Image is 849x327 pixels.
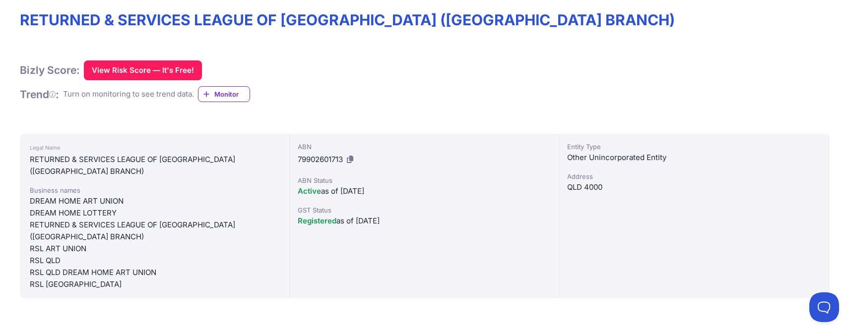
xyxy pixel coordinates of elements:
div: QLD 4000 [567,181,821,193]
button: View Risk Score — It's Free! [84,60,202,80]
span: Monitor [214,89,250,99]
div: ABN Status [298,175,551,185]
div: DREAM HOME ART UNION [30,195,279,207]
div: Legal Name [30,142,279,154]
div: RETURNED & SERVICES LEAGUE OF [GEOGRAPHIC_DATA] ([GEOGRAPHIC_DATA] BRANCH) [30,154,279,177]
div: DREAM HOME LOTTERY [30,207,279,219]
div: as of [DATE] [298,185,551,197]
div: Entity Type [567,142,821,152]
h1: Trend : [20,88,59,101]
span: 79902601713 [298,155,343,164]
div: GST Status [298,205,551,215]
div: RSL [GEOGRAPHIC_DATA] [30,278,279,290]
span: Registered [298,216,336,225]
span: Active [298,186,321,196]
iframe: Toggle Customer Support [809,292,839,322]
div: Other Unincorporated Entity [567,152,821,163]
h1: RETURNED & SERVICES LEAGUE OF [GEOGRAPHIC_DATA] ([GEOGRAPHIC_DATA] BRANCH) [20,11,829,29]
div: as of [DATE] [298,215,551,227]
div: RSL ART UNION [30,243,279,255]
div: ABN [298,142,551,152]
div: RSL QLD DREAM HOME ART UNION [30,267,279,278]
div: Business names [30,185,279,195]
h1: Bizly Score: [20,63,80,77]
div: RETURNED & SERVICES LEAGUE OF [GEOGRAPHIC_DATA] ([GEOGRAPHIC_DATA] BRANCH) [30,219,279,243]
div: Turn on monitoring to see trend data. [63,89,194,100]
div: Address [567,171,821,181]
div: RSL QLD [30,255,279,267]
a: Monitor [198,86,250,102]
